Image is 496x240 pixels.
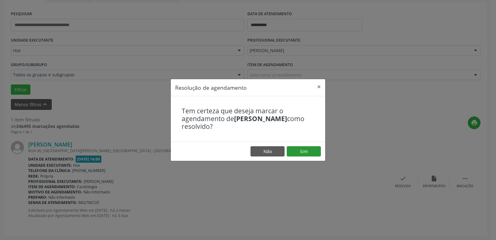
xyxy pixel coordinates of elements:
h5: Resolução de agendamento [175,84,247,92]
button: Não [250,146,285,157]
b: [PERSON_NAME] [234,114,287,123]
h4: Tem certeza que deseja marcar o agendamento de como resolvido? [182,107,314,131]
button: Sim [287,146,321,157]
button: Close [313,79,325,94]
